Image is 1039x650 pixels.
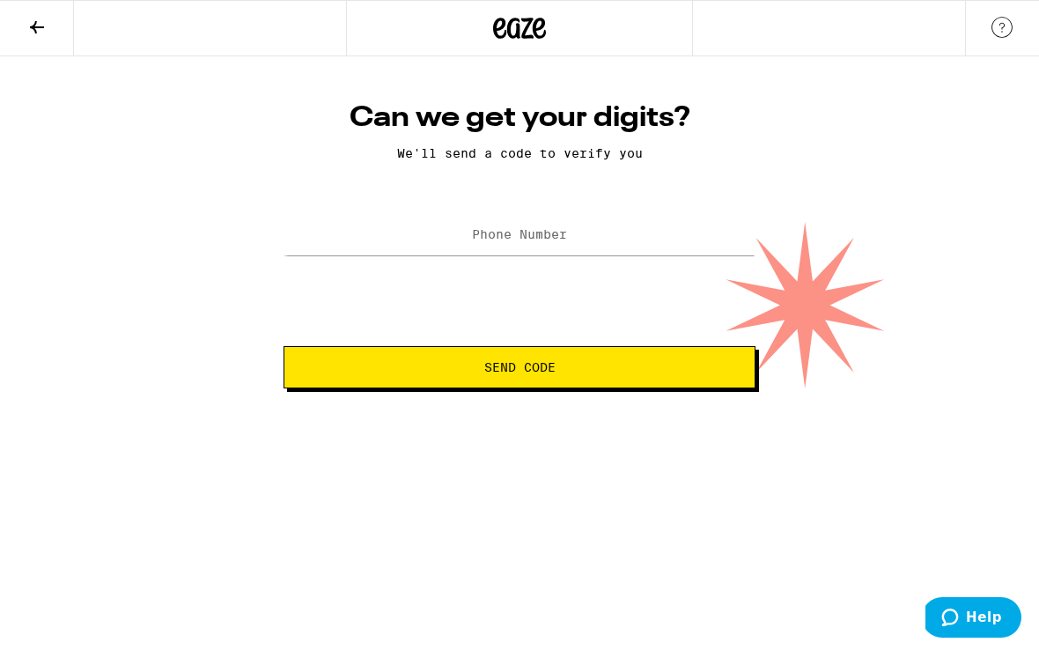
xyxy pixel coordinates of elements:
p: We'll send a code to verify you [284,146,755,160]
span: Send Code [484,361,556,373]
input: Phone Number [284,216,755,255]
button: Send Code [284,346,755,388]
iframe: Opens a widget where you can find more information [925,597,1021,641]
label: Phone Number [472,227,567,241]
h1: Can we get your digits? [284,100,755,136]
